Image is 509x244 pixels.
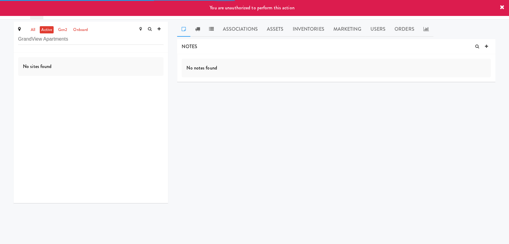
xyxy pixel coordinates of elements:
a: Assets [262,22,288,37]
input: Search site [18,34,164,45]
span: You are unauthorized to perform this action [210,4,294,11]
a: active [40,26,54,34]
a: all [29,26,37,34]
span: NOTES [182,43,197,50]
div: No notes found [182,59,491,77]
a: onboard [72,26,89,34]
a: Users [366,22,390,37]
a: Associations [218,22,262,37]
a: gen2 [57,26,69,34]
a: Marketing [329,22,366,37]
div: No sites found [18,57,164,76]
a: Inventories [288,22,329,37]
a: Orders [390,22,419,37]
